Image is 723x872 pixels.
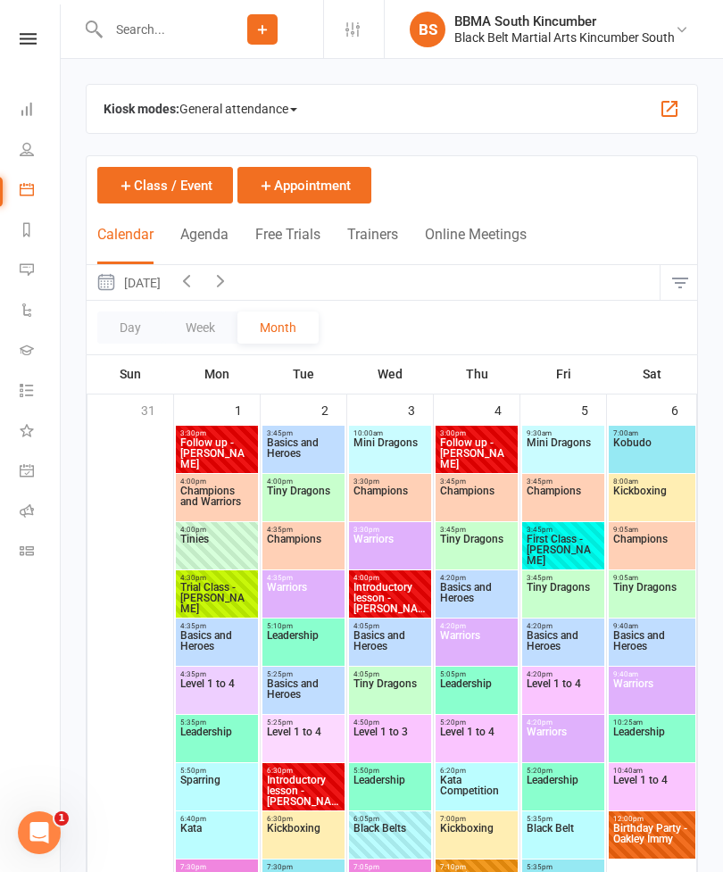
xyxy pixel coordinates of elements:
th: Thu [434,355,520,393]
span: Follow up - [PERSON_NAME] [179,437,254,469]
span: 4:35pm [179,670,254,678]
a: General attendance kiosk mode [20,453,60,493]
span: Mini Dragons [353,437,428,469]
button: [DATE] [87,265,170,300]
span: 4:35pm [266,574,341,582]
span: 7:05pm [353,863,428,871]
a: Reports [20,212,60,252]
span: 7:30pm [179,863,254,871]
span: 5:35pm [526,815,601,823]
span: 4:00pm [179,526,254,534]
span: 6:30pm [266,815,341,823]
span: 6:05pm [353,815,428,823]
span: 3:45pm [526,526,601,534]
a: Dashboard [20,91,60,131]
th: Mon [174,355,261,393]
span: 7:10pm [439,863,514,871]
button: Week [163,311,237,344]
span: 4:50pm [353,718,428,727]
span: Warriors [266,582,341,614]
div: 2 [321,394,346,424]
span: Champions [612,534,692,566]
span: 10:40am [612,767,692,775]
a: Class kiosk mode [20,533,60,573]
span: 5:05pm [439,670,514,678]
span: 3:45pm [439,478,514,486]
button: Appointment [237,167,371,203]
span: 9:40am [612,622,692,630]
span: Kickboxing [612,486,692,518]
div: BS [410,12,445,47]
span: 6:30pm [266,767,341,775]
span: Introductory lesson - [PERSON_NAME] [266,775,341,807]
span: Level 1 to 4 [612,775,692,807]
span: Leadership [266,630,341,662]
span: 3:45pm [439,526,514,534]
span: 7:00am [612,429,692,437]
strong: Kiosk modes: [104,102,179,116]
span: Tiny Dragons [526,582,601,614]
span: Basics and Heroes [266,678,341,710]
span: 4:05pm [353,670,428,678]
th: Wed [347,355,434,393]
span: Kata Competition [439,775,514,807]
span: Kata [179,823,254,855]
span: 5:35pm [179,718,254,727]
span: Basics and Heroes [179,630,254,662]
span: 9:40am [612,670,692,678]
span: Champions [353,486,428,518]
a: People [20,131,60,171]
button: Month [237,311,319,344]
span: Black Belt [526,823,601,855]
span: Basics and Heroes [439,582,514,614]
span: Trial Class - [PERSON_NAME] [179,582,254,614]
span: Basics and Heroes [526,630,601,662]
span: 3:30pm [179,429,254,437]
span: 6:20pm [439,767,514,775]
span: Leadership [439,678,514,710]
span: Warriors [353,534,428,566]
span: 7:00pm [439,815,514,823]
div: BBMA South Kincumber [454,13,675,29]
span: 5:50pm [179,767,254,775]
span: Mini Dragons [526,437,601,469]
span: Tiny Dragons [266,486,341,518]
span: 3:45pm [526,478,601,486]
span: 9:05am [612,574,692,582]
th: Sat [607,355,697,393]
div: 31 [141,394,173,424]
span: 3:00pm [439,429,514,437]
th: Tue [261,355,347,393]
span: Basics and Heroes [353,630,428,662]
input: Search... [103,17,202,42]
div: 6 [671,394,696,424]
span: Level 1 to 4 [266,727,341,759]
span: Warriors [439,630,514,662]
span: 3:30pm [353,526,428,534]
span: Leadership [612,727,692,759]
span: 3:30pm [353,478,428,486]
div: 3 [408,394,433,424]
a: Calendar [20,171,60,212]
button: Class / Event [97,167,233,203]
div: Black Belt Martial Arts Kincumber South [454,29,675,46]
span: General attendance [179,95,297,123]
span: 4:00pm [179,478,254,486]
span: 10:25am [612,718,692,727]
button: Online Meetings [425,226,527,264]
span: Level 1 to 4 [526,678,601,710]
span: Champions [439,486,514,518]
span: 4:35pm [266,526,341,534]
span: Champions [266,534,341,566]
span: 9:30am [526,429,601,437]
span: 5:20pm [526,767,601,775]
span: 5:10pm [266,622,341,630]
span: Kickboxing [439,823,514,855]
span: 4:00pm [266,478,341,486]
span: 4:00pm [353,574,428,582]
a: What's New [20,412,60,453]
span: Level 1 to 4 [439,727,514,759]
button: Day [97,311,163,344]
span: Black Belts [353,823,428,855]
span: Tiny Dragons [612,582,692,614]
